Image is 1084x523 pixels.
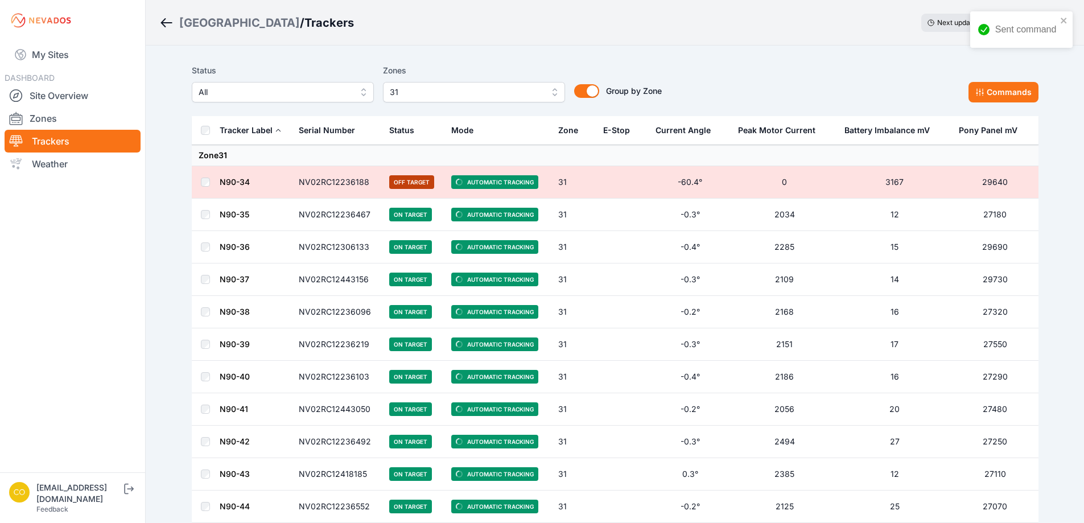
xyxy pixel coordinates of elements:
td: 31 [551,361,596,393]
label: Status [192,64,374,77]
div: Sent command [995,23,1057,36]
td: 0 [731,166,837,199]
div: Battery Imbalance mV [844,125,930,136]
td: Zone 31 [192,145,1038,166]
td: 27320 [952,296,1038,328]
td: 2056 [731,393,837,426]
td: 25 [838,491,952,523]
a: Zones [5,107,141,130]
a: My Sites [5,41,141,68]
td: 27290 [952,361,1038,393]
td: 31 [551,426,596,458]
a: N90-42 [220,436,250,446]
a: N90-43 [220,469,250,479]
td: 27480 [952,393,1038,426]
span: Automatic Tracking [451,402,538,416]
td: 31 [551,166,596,199]
a: N90-40 [220,372,250,381]
span: Automatic Tracking [451,435,538,448]
a: N90-37 [220,274,249,284]
td: 12 [838,458,952,491]
button: 31 [383,82,565,102]
a: N90-41 [220,404,248,414]
td: 2034 [731,199,837,231]
td: -0.2° [649,296,731,328]
td: 16 [838,296,952,328]
span: Automatic Tracking [451,467,538,481]
div: Pony Panel mV [959,125,1017,136]
td: -0.3° [649,199,731,231]
span: On Target [389,402,432,416]
td: 2151 [731,328,837,361]
div: Tracker Label [220,125,273,136]
td: 29640 [952,166,1038,199]
td: 31 [551,393,596,426]
span: Automatic Tracking [451,370,538,384]
div: Peak Motor Current [738,125,815,136]
td: 31 [551,231,596,263]
span: On Target [389,370,432,384]
span: / [300,15,304,31]
td: NV02RC12236219 [292,328,383,361]
a: [GEOGRAPHIC_DATA] [179,15,300,31]
span: Automatic Tracking [451,337,538,351]
button: All [192,82,374,102]
button: Status [389,117,423,144]
span: DASHBOARD [5,73,55,83]
td: 2285 [731,231,837,263]
td: 15 [838,231,952,263]
td: 27250 [952,426,1038,458]
td: NV02RC12236467 [292,199,383,231]
button: Mode [451,117,483,144]
a: N90-34 [220,177,250,187]
span: 31 [390,85,542,99]
td: 2125 [731,491,837,523]
a: N90-38 [220,307,250,316]
button: Peak Motor Current [738,117,825,144]
td: 27 [838,426,952,458]
div: Status [389,125,414,136]
a: Feedback [36,505,68,513]
span: On Target [389,240,432,254]
td: 27180 [952,199,1038,231]
div: Zone [558,125,578,136]
div: Mode [451,125,473,136]
button: Serial Number [299,117,364,144]
td: NV02RC12306133 [292,231,383,263]
button: close [1060,16,1068,25]
span: All [199,85,351,99]
td: NV02RC12236552 [292,491,383,523]
h3: Trackers [304,15,354,31]
td: 14 [838,263,952,296]
span: Group by Zone [606,86,662,96]
td: 2186 [731,361,837,393]
nav: Breadcrumb [159,8,354,38]
td: 31 [551,199,596,231]
a: N90-44 [220,501,250,511]
td: 31 [551,296,596,328]
div: Current Angle [656,125,711,136]
img: Nevados [9,11,73,30]
div: [EMAIL_ADDRESS][DOMAIN_NAME] [36,482,122,505]
td: NV02RC12443050 [292,393,383,426]
a: Site Overview [5,84,141,107]
td: -0.3° [649,328,731,361]
button: Current Angle [656,117,720,144]
td: -0.3° [649,263,731,296]
td: NV02RC12236103 [292,361,383,393]
div: Serial Number [299,125,355,136]
td: -0.2° [649,393,731,426]
td: -0.4° [649,231,731,263]
span: On Target [389,500,432,513]
span: Automatic Tracking [451,208,538,221]
td: 31 [551,491,596,523]
span: Off Target [389,175,434,189]
span: On Target [389,467,432,481]
div: E-Stop [603,125,630,136]
span: Automatic Tracking [451,273,538,286]
td: 16 [838,361,952,393]
span: Automatic Tracking [451,175,538,189]
td: 27110 [952,458,1038,491]
a: N90-35 [220,209,249,219]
